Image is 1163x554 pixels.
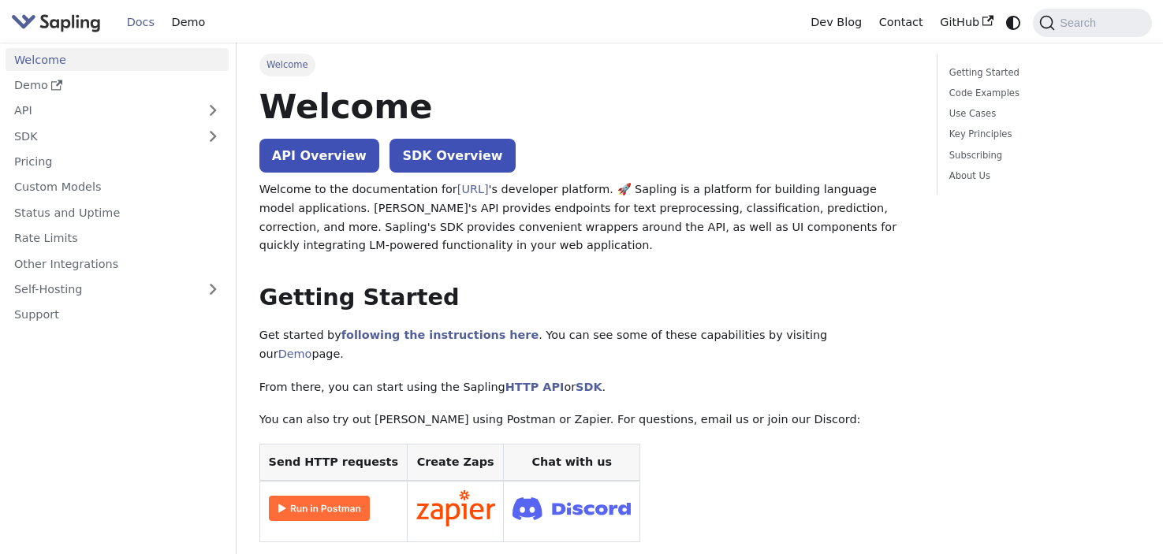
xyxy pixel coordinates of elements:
[6,303,229,326] a: Support
[259,54,315,76] span: Welcome
[6,252,229,275] a: Other Integrations
[1002,11,1025,34] button: Switch between dark and light mode (currently system mode)
[390,139,515,173] a: SDK Overview
[513,493,631,525] img: Join Discord
[6,227,229,250] a: Rate Limits
[6,278,229,301] a: Self-Hosting
[6,176,229,199] a: Custom Models
[407,444,504,481] th: Create Zaps
[6,151,229,173] a: Pricing
[278,348,312,360] a: Demo
[259,54,915,76] nav: Breadcrumbs
[6,99,197,122] a: API
[163,10,214,35] a: Demo
[949,169,1135,184] a: About Us
[259,378,915,397] p: From there, you can start using the Sapling or .
[341,329,539,341] a: following the instructions here
[1033,9,1151,37] button: Search (Command+K)
[269,496,370,521] img: Run in Postman
[6,74,229,97] a: Demo
[576,381,602,393] a: SDK
[259,284,915,312] h2: Getting Started
[259,444,407,481] th: Send HTTP requests
[870,10,932,35] a: Contact
[416,490,495,526] img: Connect in Zapier
[6,125,197,147] a: SDK
[6,201,229,224] a: Status and Uptime
[259,180,915,255] p: Welcome to the documentation for 's developer platform. 🚀 Sapling is a platform for building lang...
[949,86,1135,101] a: Code Examples
[197,99,229,122] button: Expand sidebar category 'API'
[11,11,106,34] a: Sapling.aiSapling.ai
[949,106,1135,121] a: Use Cases
[259,326,915,364] p: Get started by . You can see some of these capabilities by visiting our page.
[949,148,1135,163] a: Subscribing
[949,65,1135,80] a: Getting Started
[457,183,489,195] a: [URL]
[1055,17,1105,29] span: Search
[197,125,229,147] button: Expand sidebar category 'SDK'
[504,444,640,481] th: Chat with us
[259,85,915,128] h1: Welcome
[6,48,229,71] a: Welcome
[259,139,379,173] a: API Overview
[11,11,101,34] img: Sapling.ai
[949,127,1135,142] a: Key Principles
[118,10,163,35] a: Docs
[931,10,1001,35] a: GitHub
[259,411,915,429] p: You can also try out [PERSON_NAME] using Postman or Zapier. For questions, email us or join our D...
[505,381,565,393] a: HTTP API
[802,10,870,35] a: Dev Blog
